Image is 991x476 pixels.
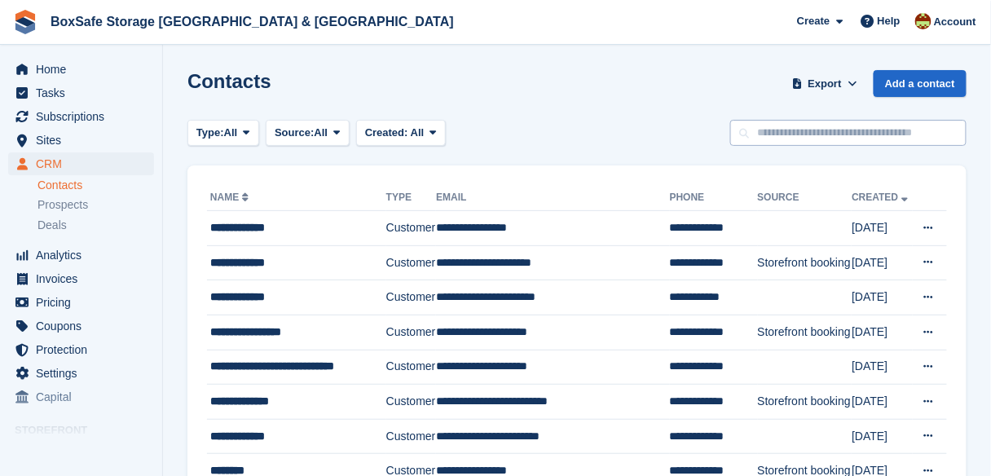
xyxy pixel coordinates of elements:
[758,315,852,350] td: Storefront booking
[758,245,852,280] td: Storefront booking
[36,386,134,408] span: Capital
[275,125,314,141] span: Source:
[210,192,252,203] a: Name
[411,126,425,139] span: All
[44,8,460,35] a: BoxSafe Storage [GEOGRAPHIC_DATA] & [GEOGRAPHIC_DATA]
[386,185,436,211] th: Type
[36,82,134,104] span: Tasks
[8,338,154,361] a: menu
[852,315,912,350] td: [DATE]
[915,13,932,29] img: Kim
[36,244,134,267] span: Analytics
[852,211,912,246] td: [DATE]
[36,105,134,128] span: Subscriptions
[15,422,162,439] span: Storefront
[187,70,271,92] h1: Contacts
[37,197,88,213] span: Prospects
[789,70,861,97] button: Export
[934,14,976,30] span: Account
[196,125,224,141] span: Type:
[36,338,134,361] span: Protection
[386,350,436,385] td: Customer
[8,362,154,385] a: menu
[8,291,154,314] a: menu
[386,419,436,454] td: Customer
[386,280,436,315] td: Customer
[852,385,912,420] td: [DATE]
[670,185,758,211] th: Phone
[36,315,134,337] span: Coupons
[36,291,134,314] span: Pricing
[8,58,154,81] a: menu
[8,82,154,104] a: menu
[36,58,134,81] span: Home
[852,192,911,203] a: Created
[315,125,328,141] span: All
[874,70,967,97] a: Add a contact
[436,185,670,211] th: Email
[36,152,134,175] span: CRM
[8,315,154,337] a: menu
[36,267,134,290] span: Invoices
[797,13,830,29] span: Create
[386,385,436,420] td: Customer
[8,244,154,267] a: menu
[37,217,154,234] a: Deals
[37,196,154,214] a: Prospects
[8,129,154,152] a: menu
[187,120,259,147] button: Type: All
[37,178,154,193] a: Contacts
[386,315,436,350] td: Customer
[386,211,436,246] td: Customer
[852,280,912,315] td: [DATE]
[852,245,912,280] td: [DATE]
[852,350,912,385] td: [DATE]
[356,120,446,147] button: Created: All
[808,76,842,92] span: Export
[8,386,154,408] a: menu
[266,120,350,147] button: Source: All
[365,126,408,139] span: Created:
[8,105,154,128] a: menu
[8,267,154,290] a: menu
[386,245,436,280] td: Customer
[36,362,134,385] span: Settings
[852,419,912,454] td: [DATE]
[878,13,901,29] span: Help
[13,10,37,34] img: stora-icon-8386f47178a22dfd0bd8f6a31ec36ba5ce8667c1dd55bd0f319d3a0aa187defe.svg
[36,129,134,152] span: Sites
[224,125,238,141] span: All
[758,385,852,420] td: Storefront booking
[758,185,852,211] th: Source
[8,152,154,175] a: menu
[37,218,67,233] span: Deals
